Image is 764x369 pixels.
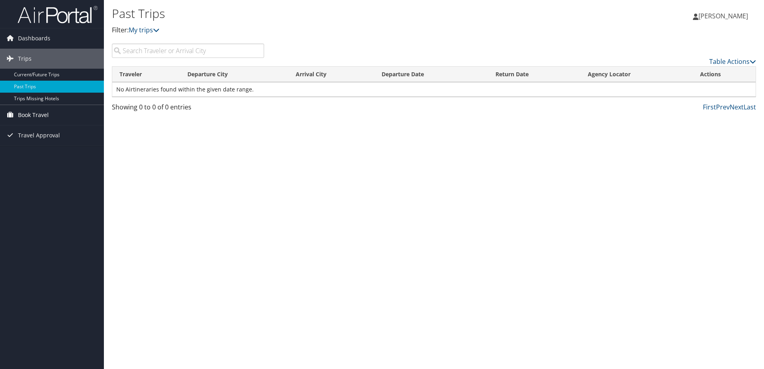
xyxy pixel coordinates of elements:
span: [PERSON_NAME] [698,12,748,20]
a: Table Actions [709,57,756,66]
a: Prev [716,103,730,111]
input: Search Traveler or Arrival City [112,44,264,58]
span: Book Travel [18,105,49,125]
a: First [703,103,716,111]
span: Travel Approval [18,125,60,145]
a: My trips [129,26,159,34]
span: Dashboards [18,28,50,48]
th: Traveler: activate to sort column ascending [112,67,180,82]
td: No Airtineraries found within the given date range. [112,82,756,97]
th: Agency Locator: activate to sort column ascending [581,67,693,82]
img: airportal-logo.png [18,5,97,24]
th: Departure Date: activate to sort column ascending [374,67,488,82]
h1: Past Trips [112,5,541,22]
a: Next [730,103,744,111]
span: Trips [18,49,32,69]
th: Arrival City: activate to sort column ascending [288,67,374,82]
p: Filter: [112,25,541,36]
a: Last [744,103,756,111]
th: Actions [693,67,756,82]
th: Return Date: activate to sort column ascending [488,67,581,82]
div: Showing 0 to 0 of 0 entries [112,102,264,116]
a: [PERSON_NAME] [693,4,756,28]
th: Departure City: activate to sort column ascending [180,67,288,82]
